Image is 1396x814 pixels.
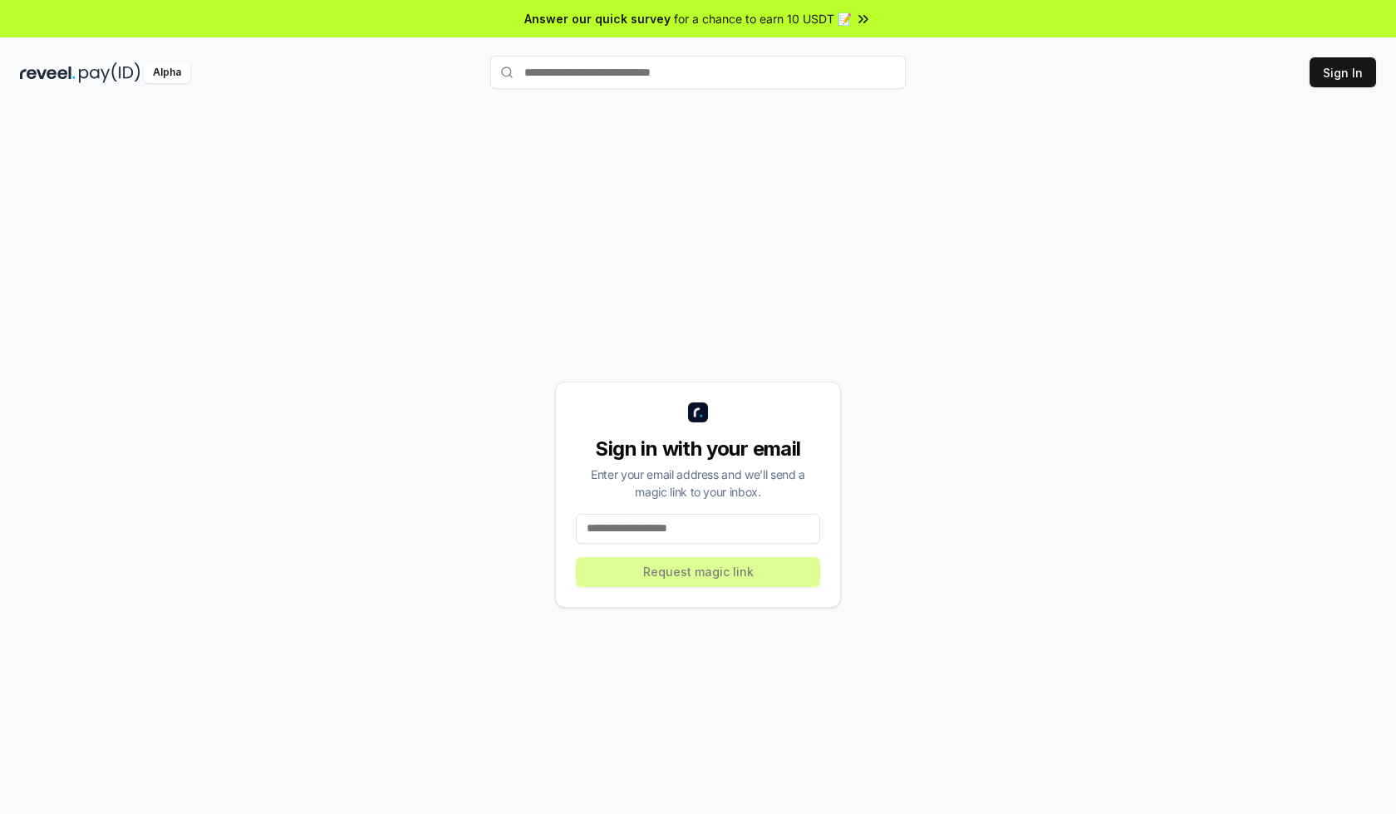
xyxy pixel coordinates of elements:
[79,62,140,83] img: pay_id
[144,62,190,83] div: Alpha
[576,466,820,501] div: Enter your email address and we’ll send a magic link to your inbox.
[576,436,820,462] div: Sign in with your email
[688,402,708,422] img: logo_small
[20,62,76,83] img: reveel_dark
[1310,57,1376,87] button: Sign In
[674,10,852,27] span: for a chance to earn 10 USDT 📝
[524,10,671,27] span: Answer our quick survey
